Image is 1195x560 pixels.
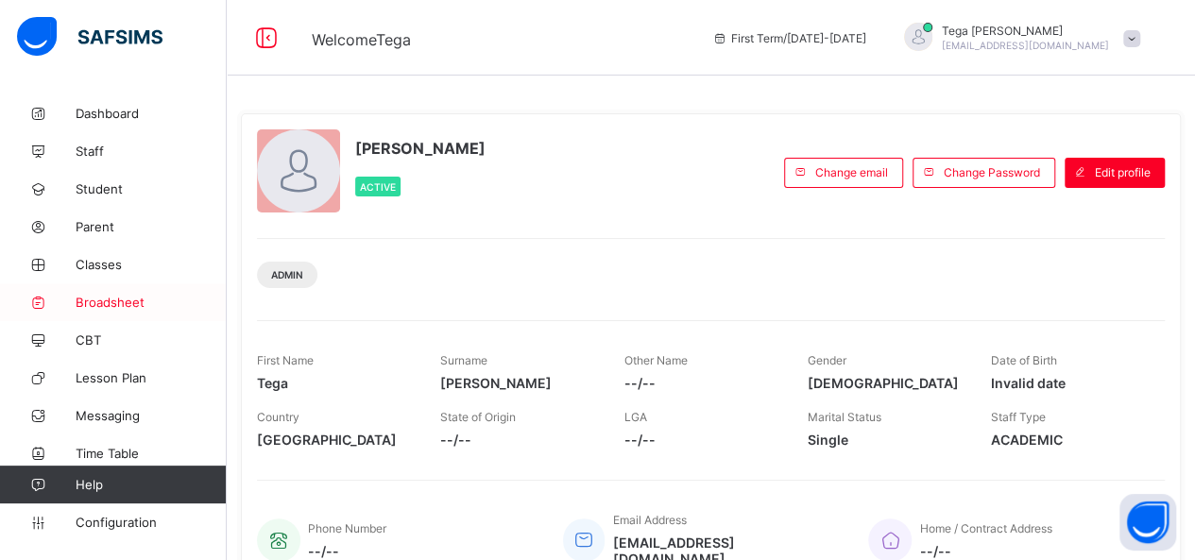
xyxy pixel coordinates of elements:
[991,375,1146,391] span: Invalid date
[355,139,486,158] span: [PERSON_NAME]
[308,521,386,535] span: Phone Number
[76,181,227,196] span: Student
[440,410,516,424] span: State of Origin
[942,24,1109,38] span: Tega [PERSON_NAME]
[808,432,963,448] span: Single
[944,165,1040,179] span: Change Password
[76,257,227,272] span: Classes
[76,295,227,310] span: Broadsheet
[440,353,487,367] span: Surname
[623,353,687,367] span: Other Name
[17,17,162,57] img: safsims
[1119,494,1176,551] button: Open asap
[312,30,411,49] span: Welcome Tega
[1095,165,1151,179] span: Edit profile
[919,521,1051,535] span: Home / Contract Address
[76,219,227,234] span: Parent
[257,353,314,367] span: First Name
[942,40,1109,51] span: [EMAIL_ADDRESS][DOMAIN_NAME]
[76,106,227,121] span: Dashboard
[712,31,866,45] span: session/term information
[76,370,227,385] span: Lesson Plan
[885,23,1150,54] div: TegaOmo-Ibrahim
[257,410,299,424] span: Country
[623,375,778,391] span: --/--
[271,269,303,280] span: Admin
[612,513,686,527] span: Email Address
[991,432,1146,448] span: ACADEMIC
[76,332,227,348] span: CBT
[623,432,778,448] span: --/--
[440,375,595,391] span: [PERSON_NAME]
[808,353,846,367] span: Gender
[919,543,1051,559] span: --/--
[623,410,646,424] span: LGA
[808,375,963,391] span: [DEMOGRAPHIC_DATA]
[76,446,227,461] span: Time Table
[76,477,226,492] span: Help
[360,181,396,193] span: Active
[76,408,227,423] span: Messaging
[76,144,227,159] span: Staff
[76,515,226,530] span: Configuration
[808,410,881,424] span: Marital Status
[440,432,595,448] span: --/--
[308,543,386,559] span: --/--
[991,410,1046,424] span: Staff Type
[257,432,412,448] span: [GEOGRAPHIC_DATA]
[991,353,1057,367] span: Date of Birth
[815,165,888,179] span: Change email
[257,375,412,391] span: Tega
